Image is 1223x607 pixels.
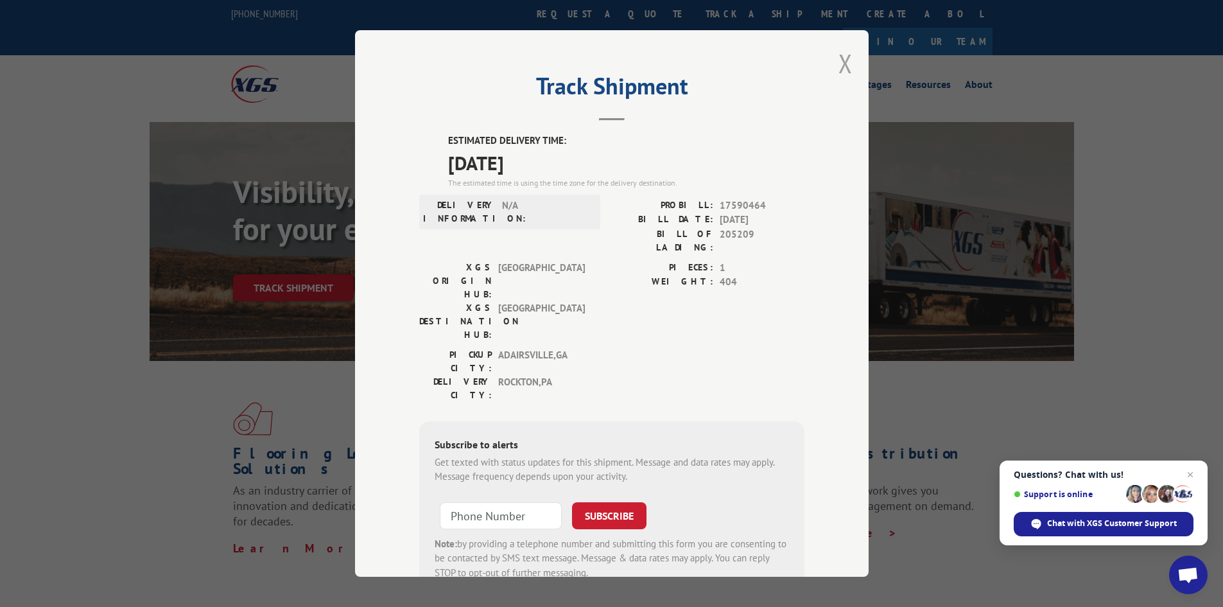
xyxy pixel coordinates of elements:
[498,348,585,375] span: ADAIRSVILLE , GA
[502,198,589,225] span: N/A
[572,502,646,529] button: SUBSCRIBE
[1047,518,1177,529] span: Chat with XGS Customer Support
[612,213,713,227] label: BILL DATE:
[440,502,562,529] input: Phone Number
[419,261,492,301] label: XGS ORIGIN HUB:
[720,213,804,227] span: [DATE]
[419,348,492,375] label: PICKUP CITY:
[448,148,804,177] span: [DATE]
[435,437,789,455] div: Subscribe to alerts
[419,301,492,342] label: XGS DESTINATION HUB:
[720,275,804,290] span: 404
[423,198,496,225] label: DELIVERY INFORMATION:
[448,177,804,189] div: The estimated time is using the time zone for the delivery destination.
[419,375,492,402] label: DELIVERY CITY:
[498,261,585,301] span: [GEOGRAPHIC_DATA]
[720,261,804,276] span: 1
[612,198,713,213] label: PROBILL:
[1014,470,1193,480] span: Questions? Chat with us!
[435,538,457,550] strong: Note:
[720,227,804,254] span: 205209
[612,227,713,254] label: BILL OF LADING:
[498,375,585,402] span: ROCKTON , PA
[1014,489,1122,499] span: Support is online
[498,301,585,342] span: [GEOGRAPHIC_DATA]
[448,134,804,148] label: ESTIMATED DELIVERY TIME:
[435,455,789,484] div: Get texted with status updates for this shipment. Message and data rates may apply. Message frequ...
[1014,512,1193,536] span: Chat with XGS Customer Support
[1169,556,1208,594] a: Open chat
[435,537,789,581] div: by providing a telephone number and submitting this form you are consenting to be contacted by SM...
[419,77,804,101] h2: Track Shipment
[612,261,713,276] label: PIECES:
[720,198,804,213] span: 17590464
[612,275,713,290] label: WEIGHT:
[838,46,853,80] button: Close modal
